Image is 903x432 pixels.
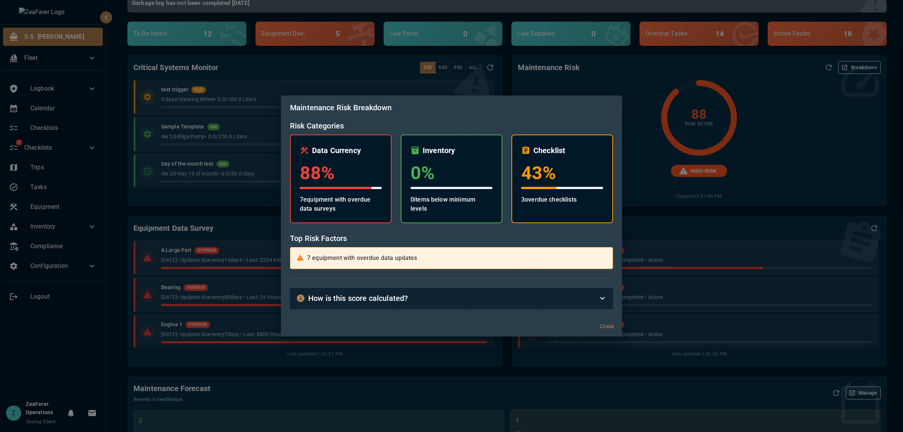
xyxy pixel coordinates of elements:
h6: Data Currency [312,144,361,157]
h3: 88 % [300,163,382,184]
h6: Checklist [533,144,565,157]
div: How is this score calculated? [290,288,613,309]
p: 3 overdue checklists [521,195,603,204]
h3: 0 % [411,163,492,184]
h6: Top Risk Factors [290,232,613,244]
h6: Inventory [423,144,455,157]
h6: Maintenance Risk Breakdown [290,102,613,114]
h6: Risk Categories [290,120,613,132]
h3: 43 % [521,163,603,184]
p: 7 equipment with overdue data updates [307,254,417,263]
h6: How is this score calculated? [308,292,408,304]
p: 7 equipment with overdue data surveys [300,195,382,213]
p: 0 items below minimum levels [411,195,492,213]
button: Close [595,319,619,333]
